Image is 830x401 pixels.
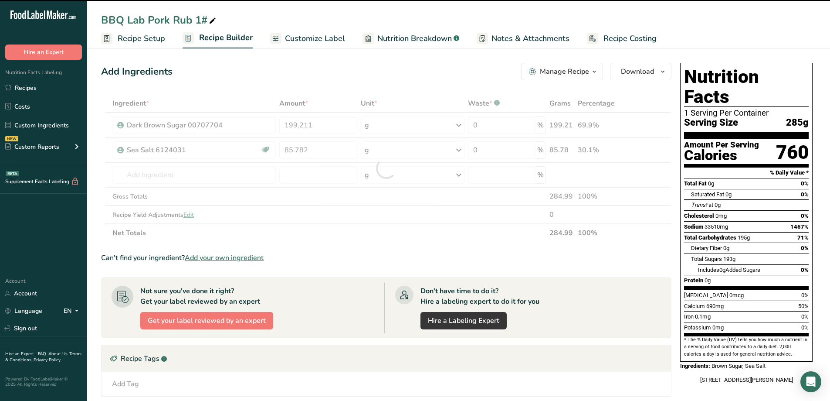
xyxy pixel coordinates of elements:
div: Amount Per Serving [684,141,759,149]
a: Customize Label [270,29,345,48]
div: 1 Serving Per Container [684,109,809,117]
a: Recipe Costing [587,29,657,48]
span: 195g [738,234,750,241]
div: Recipe Tags [102,346,671,372]
button: Download [610,63,671,80]
a: Language [5,303,42,319]
a: Privacy Policy [34,357,61,363]
section: % Daily Value * [684,168,809,178]
a: Nutrition Breakdown [362,29,459,48]
span: 0g [708,180,714,187]
span: 50% [798,303,809,309]
div: 760 [776,141,809,164]
span: Total Carbohydrates [684,234,736,241]
span: Customize Label [285,33,345,45]
span: Dietary Fiber [691,245,722,251]
a: Notes & Attachments [477,29,569,48]
span: 0mg [712,324,724,331]
span: Get your label reviewed by an expert [148,315,266,326]
button: Get your label reviewed by an expert [140,312,273,329]
span: Iron [684,313,694,320]
span: Includes Added Sugars [698,267,760,273]
span: 0g [725,191,732,198]
span: 285g [786,117,809,128]
button: Manage Recipe [522,63,603,80]
a: Terms & Conditions . [5,351,81,363]
span: 690mg [706,303,724,309]
span: 0g [715,202,721,208]
span: Recipe Setup [118,33,165,45]
h1: Nutrition Facts [684,67,809,107]
span: 0% [801,267,809,273]
span: Cholesterol [684,212,714,219]
span: Recipe Costing [603,33,657,45]
div: [STREET_ADDRESS][PERSON_NAME] [680,376,813,384]
section: * The % Daily Value (DV) tells you how much a nutrient in a serving of food contributes to a dail... [684,336,809,358]
div: Powered By FoodLabelMaker © 2025 All Rights Reserved [5,377,82,387]
span: 0% [801,245,809,251]
span: Ingredients: [680,363,710,369]
div: Don't have time to do it? Hire a labeling expert to do it for you [420,286,539,307]
div: Not sure you've done it right? Get your label reviewed by an expert [140,286,260,307]
button: Hire an Expert [5,45,82,60]
span: 0% [801,212,809,219]
span: 0mcg [729,292,744,298]
span: 0g [719,267,725,273]
div: BETA [6,171,19,176]
span: Potassium [684,324,711,331]
span: 0% [801,180,809,187]
a: Recipe Setup [101,29,165,48]
span: Nutrition Breakdown [377,33,452,45]
span: Total Fat [684,180,707,187]
a: Recipe Builder [183,28,253,49]
span: Download [621,66,654,77]
span: 0g [705,277,711,284]
div: NEW [5,136,18,141]
span: 193g [723,256,735,262]
span: Add your own ingredient [185,253,264,263]
a: Hire a Labeling Expert [420,312,507,329]
span: 33510mg [705,223,728,230]
div: BBQ Lab Pork Rub 1# [101,12,218,28]
span: 0mg [715,212,727,219]
span: Calcium [684,303,705,309]
span: Notes & Attachments [491,33,569,45]
div: Add Ingredients [101,65,173,79]
div: EN [64,306,82,316]
span: 0% [801,324,809,331]
span: 0% [801,191,809,198]
span: Fat [691,202,713,208]
div: Manage Recipe [540,66,589,77]
span: Brown Sugar, Sea Salt [711,363,766,369]
span: [MEDICAL_DATA] [684,292,728,298]
span: Recipe Builder [199,32,253,44]
span: Total Sugars [691,256,722,262]
span: 0% [801,292,809,298]
div: Custom Reports [5,142,59,151]
span: Sodium [684,223,703,230]
span: 71% [797,234,809,241]
span: 0.1mg [695,313,711,320]
span: 0g [723,245,729,251]
div: Open Intercom Messenger [800,371,821,392]
span: Saturated Fat [691,191,724,198]
a: About Us . [48,351,69,357]
div: Calories [684,149,759,162]
div: Add Tag [112,379,139,389]
span: Protein [684,277,703,284]
a: Hire an Expert . [5,351,36,357]
i: Trans [691,202,705,208]
span: Serving Size [684,117,738,128]
div: Can't find your ingredient? [101,253,671,263]
a: FAQ . [38,351,48,357]
span: 1457% [790,223,809,230]
span: 0% [801,313,809,320]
